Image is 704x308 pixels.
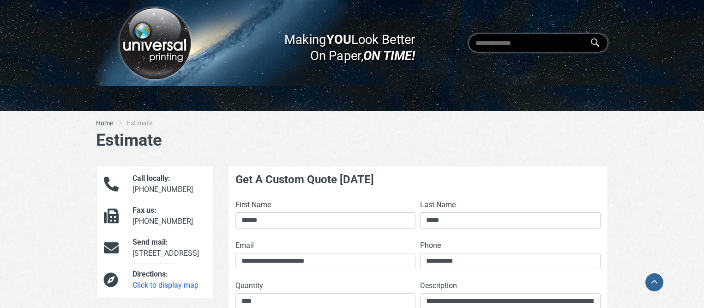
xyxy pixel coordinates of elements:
[266,22,415,64] div: Making Look Better On Paper,
[235,240,254,251] label: Email
[127,118,166,128] li: Estimate
[420,240,441,251] label: Phone
[235,280,263,291] label: Quantity
[126,205,212,227] div: [PHONE_NUMBER]
[420,199,456,210] label: Last Name
[326,31,351,47] b: YOU
[96,118,113,128] a: Home
[132,281,199,290] a: Click to display map
[235,199,271,210] label: First Name
[126,173,212,195] div: [PHONE_NUMBER]
[132,238,168,246] span: Send mail:
[363,48,415,63] i: ON TIME!
[235,173,601,186] h4: Get A Custom Quote [DATE]
[96,118,608,128] nav: breadcrumb
[126,237,212,259] div: [STREET_ADDRESS]
[420,280,457,291] label: Description
[132,174,170,183] span: Call locally:
[132,270,168,278] span: Directions:
[96,130,608,150] h1: Estimate
[132,206,156,215] span: Fax us:
[116,4,193,82] img: Logo.png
